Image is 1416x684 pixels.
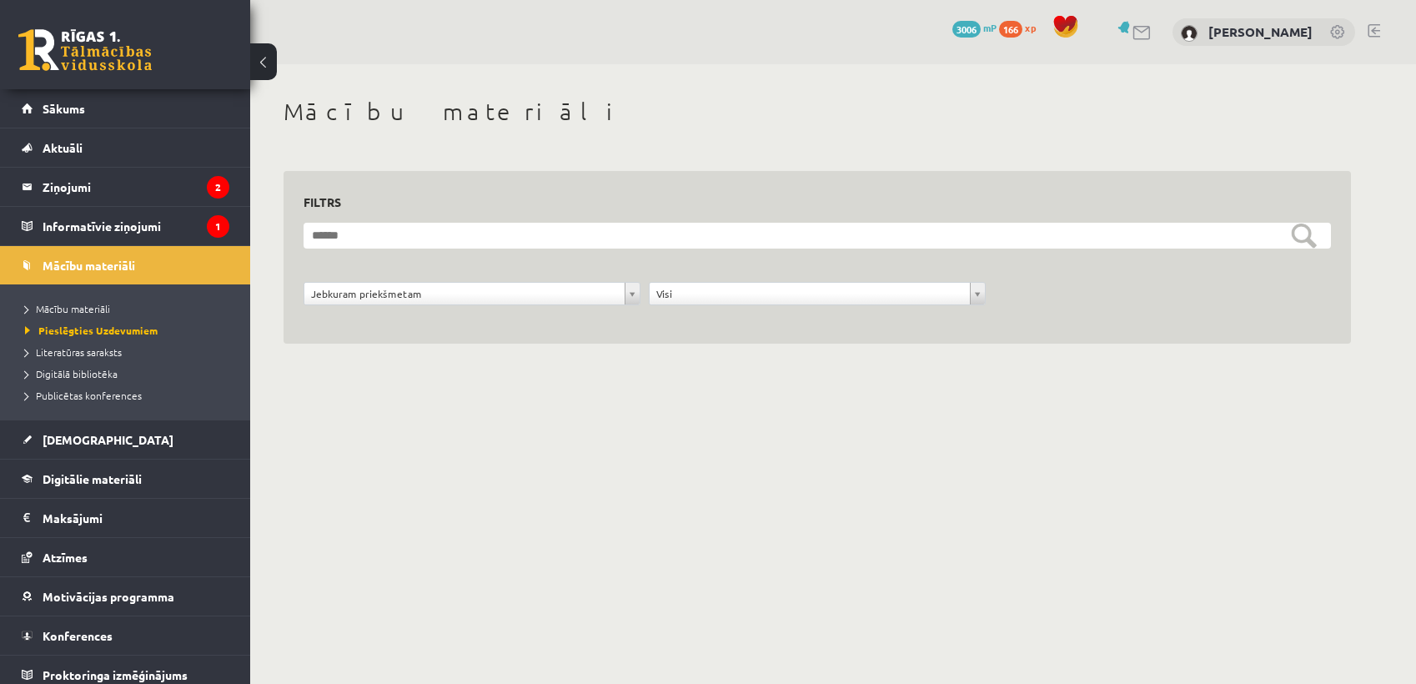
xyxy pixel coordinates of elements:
legend: Ziņojumi [43,168,229,206]
span: Publicētas konferences [25,389,142,402]
span: Atzīmes [43,550,88,565]
a: Maksājumi [22,499,229,537]
span: 3006 [952,21,981,38]
i: 2 [207,176,229,199]
a: Pieslēgties Uzdevumiem [25,323,233,338]
span: Jebkuram priekšmetam [311,283,618,304]
span: Sākums [43,101,85,116]
span: Aktuāli [43,140,83,155]
span: mP [983,21,997,34]
a: Informatīvie ziņojumi1 [22,207,229,245]
img: Ieva Bringina [1181,25,1198,42]
span: Visi [656,283,963,304]
a: Konferences [22,616,229,655]
a: Visi [650,283,985,304]
a: 3006 mP [952,21,997,34]
span: Digitālie materiāli [43,471,142,486]
span: Proktoringa izmēģinājums [43,667,188,682]
span: Motivācijas programma [43,589,174,604]
a: Publicētas konferences [25,388,233,403]
a: Rīgas 1. Tālmācības vidusskola [18,29,152,71]
span: Digitālā bibliotēka [25,367,118,380]
a: [PERSON_NAME] [1208,23,1313,40]
a: Ziņojumi2 [22,168,229,206]
span: [DEMOGRAPHIC_DATA] [43,432,173,447]
span: Mācību materiāli [25,302,110,315]
span: Literatūras saraksts [25,345,122,359]
a: Sākums [22,89,229,128]
span: Pieslēgties Uzdevumiem [25,324,158,337]
a: Literatūras saraksts [25,345,233,360]
legend: Maksājumi [43,499,229,537]
a: Mācību materiāli [22,246,229,284]
a: Atzīmes [22,538,229,576]
a: Jebkuram priekšmetam [304,283,640,304]
span: xp [1025,21,1036,34]
a: Motivācijas programma [22,577,229,616]
a: Digitālā bibliotēka [25,366,233,381]
span: Mācību materiāli [43,258,135,273]
a: Mācību materiāli [25,301,233,316]
legend: Informatīvie ziņojumi [43,207,229,245]
h3: Filtrs [304,191,1311,214]
span: Konferences [43,628,113,643]
span: 166 [999,21,1022,38]
h1: Mācību materiāli [284,98,1351,126]
i: 1 [207,215,229,238]
a: [DEMOGRAPHIC_DATA] [22,420,229,459]
a: 166 xp [999,21,1044,34]
a: Digitālie materiāli [22,460,229,498]
a: Aktuāli [22,128,229,167]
